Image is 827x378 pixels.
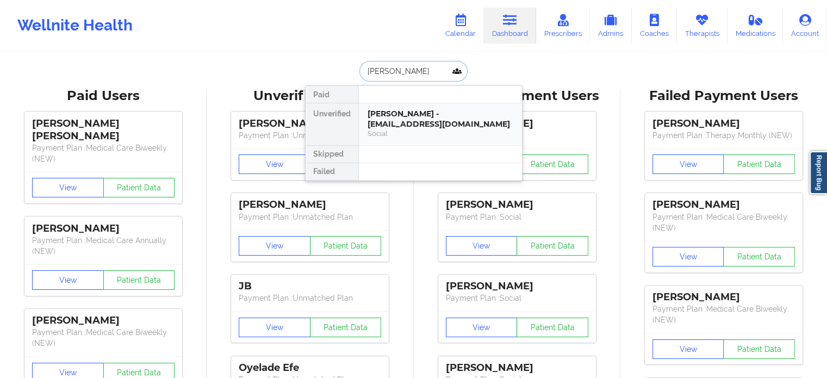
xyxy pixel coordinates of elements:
a: Medications [727,8,784,44]
div: [PERSON_NAME] [239,117,381,130]
button: View [652,339,724,359]
div: [PERSON_NAME] [652,291,795,303]
p: Payment Plan : Unmatched Plan [239,293,381,303]
p: Payment Plan : Unmatched Plan [239,212,381,222]
div: Unverified Users [214,88,406,104]
p: Payment Plan : Medical Care Biweekly (NEW) [32,327,175,349]
a: Prescribers [536,8,590,44]
button: View [32,178,104,197]
div: [PERSON_NAME] [446,362,588,374]
a: Report Bug [810,151,827,194]
div: [PERSON_NAME] [652,199,795,211]
button: Patient Data [723,247,795,267]
a: Dashboard [484,8,536,44]
div: [PERSON_NAME] - [EMAIL_ADDRESS][DOMAIN_NAME] [368,109,513,129]
div: [PERSON_NAME] [446,199,588,211]
div: [PERSON_NAME] [PERSON_NAME] [32,117,175,142]
button: Patient Data [517,154,588,174]
div: [PERSON_NAME] [239,199,381,211]
button: Patient Data [517,236,588,256]
button: Patient Data [723,154,795,174]
button: Patient Data [517,318,588,337]
div: Social [368,129,513,138]
div: Failed [306,163,358,181]
p: Payment Plan : Social [446,212,588,222]
a: Coaches [632,8,677,44]
button: Patient Data [723,339,795,359]
div: Paid Users [8,88,199,104]
button: View [446,236,518,256]
div: Unverified [306,103,358,146]
a: Calendar [437,8,484,44]
p: Payment Plan : Medical Care Biweekly (NEW) [652,303,795,325]
p: Payment Plan : Medical Care Biweekly (NEW) [32,142,175,164]
p: Payment Plan : Medical Care Annually (NEW) [32,235,175,257]
div: Oyelade Efe [239,362,381,374]
button: View [239,154,310,174]
button: View [32,270,104,290]
a: Therapists [677,8,727,44]
button: View [652,154,724,174]
div: [PERSON_NAME] [32,314,175,327]
p: Payment Plan : Medical Care Biweekly (NEW) [652,212,795,233]
div: Failed Payment Users [628,88,819,104]
button: View [446,318,518,337]
button: Patient Data [103,270,175,290]
div: [PERSON_NAME] [652,117,795,130]
button: Patient Data [310,236,382,256]
a: Admins [589,8,632,44]
button: View [652,247,724,267]
div: Skipped [306,146,358,163]
div: [PERSON_NAME] [32,222,175,235]
p: Payment Plan : Social [446,293,588,303]
button: View [239,236,310,256]
div: Paid [306,86,358,103]
p: Payment Plan : Unmatched Plan [239,130,381,141]
button: Patient Data [310,318,382,337]
button: View [239,318,310,337]
div: JB [239,280,381,293]
div: [PERSON_NAME] [446,280,588,293]
button: Patient Data [103,178,175,197]
p: Payment Plan : Therapy Monthly (NEW) [652,130,795,141]
a: Account [783,8,827,44]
